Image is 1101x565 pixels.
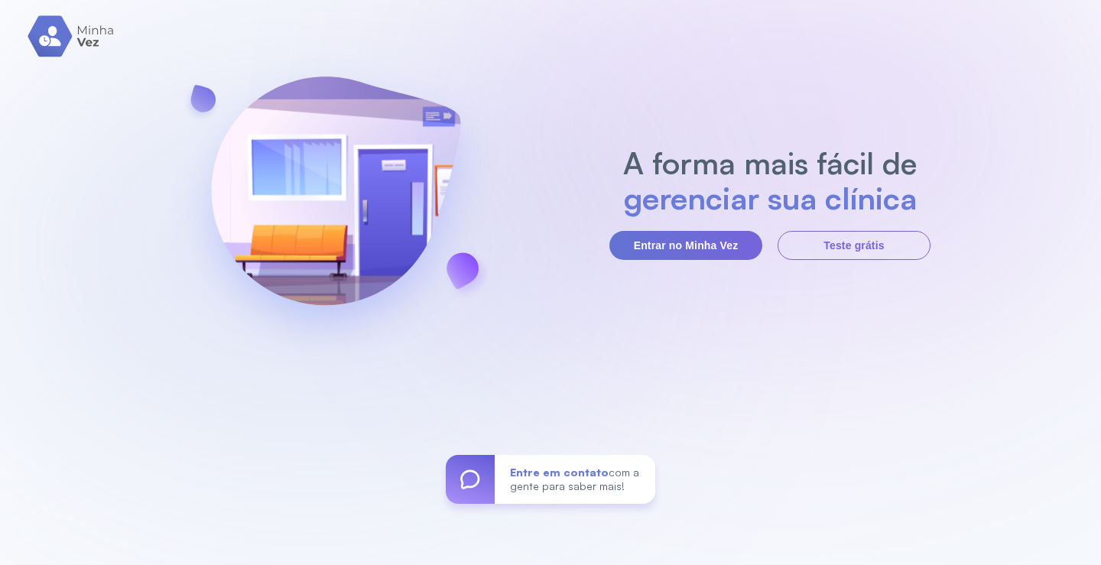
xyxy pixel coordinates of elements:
[495,455,655,504] div: com a gente para saber mais!
[446,455,655,504] a: Entre em contatocom a gente para saber mais!
[28,15,115,57] img: logo.svg
[609,231,762,260] button: Entrar no Minha Vez
[510,466,609,479] span: Entre em contato
[778,231,930,260] button: Teste grátis
[615,180,925,216] h2: gerenciar sua clínica
[171,36,501,369] img: banner-login.svg
[615,145,925,180] h2: A forma mais fácil de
